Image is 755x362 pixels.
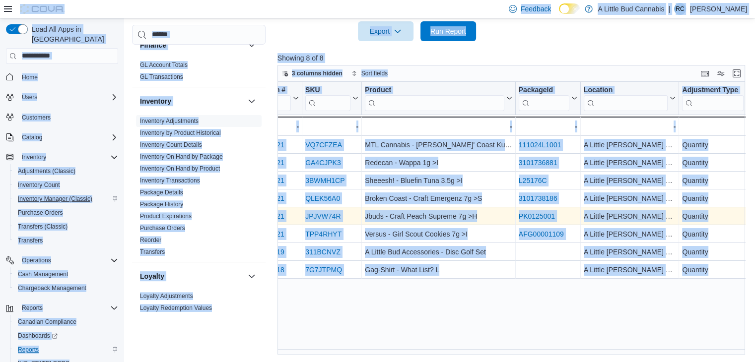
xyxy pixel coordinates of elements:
span: Transfers [14,235,118,246]
a: AD79LK-4121 [241,230,284,238]
span: Loyalty Adjustments [140,292,193,300]
span: Inventory Count Details [140,141,202,149]
button: SKU [305,85,358,111]
span: Customers [22,114,51,121]
span: Export [364,21,408,41]
span: Users [22,93,37,101]
a: Chargeback Management [14,282,90,294]
div: Quantity [682,139,752,151]
button: Loyalty [140,271,244,281]
span: Reports [18,302,118,314]
span: Cash Management [14,268,118,280]
a: Purchase Orders [14,207,67,219]
a: GL Transactions [140,73,183,80]
span: Purchase Orders [14,207,118,219]
div: - [365,121,512,132]
div: Quantity [682,246,752,258]
button: Inventory [18,151,50,163]
span: Transfers [140,248,165,256]
button: Reports [2,301,122,315]
p: [PERSON_NAME] [690,3,747,15]
div: Quantity [682,210,752,222]
a: Inventory Count Details [140,141,202,148]
button: Adjustments (Classic) [10,164,122,178]
span: Inventory [18,151,118,163]
button: Cash Management [10,267,122,281]
span: Feedback [521,4,551,14]
button: Inventory Count [10,178,122,192]
div: - [305,121,358,132]
div: Transaction Url [241,85,291,111]
a: 3101736881 [518,159,557,167]
a: AD79LK-4121 [241,159,284,167]
a: Dashboards [10,329,122,343]
a: PK0125001 [518,212,554,220]
a: 311BCNVZ [305,248,341,256]
p: A Little Bud Cannabis [598,3,664,15]
div: A Little [PERSON_NAME] Rock [584,139,676,151]
button: Inventory [2,150,122,164]
div: MTL Cannabis - [PERSON_NAME]' Coast Kush 3.5g >I [365,139,512,151]
a: GA4CJPK3 [305,159,341,167]
div: Product [365,85,504,95]
a: Reports [14,344,43,356]
button: Loyalty [246,270,258,282]
span: Operations [18,254,118,266]
span: Inventory On Hand by Package [140,153,223,161]
span: GL Transactions [140,73,183,81]
button: Display options [715,67,727,79]
span: Inventory Transactions [140,177,200,184]
span: Inventory by Product Historical [140,129,221,137]
button: PackageId [518,85,577,111]
div: Transaction # [241,85,291,95]
button: Transfers (Classic) [10,220,122,234]
button: Customers [2,110,122,124]
span: Canadian Compliance [18,318,76,326]
button: Operations [18,254,55,266]
a: Inventory Manager (Classic) [14,193,96,205]
h3: Inventory [140,96,171,106]
span: Inventory [22,153,46,161]
span: RC [676,3,684,15]
div: Location [584,85,668,95]
div: Quantity [682,228,752,240]
a: AD79LK-4118 [241,266,284,274]
a: 7G7JTPMQ [305,266,342,274]
span: Adjustments (Classic) [18,167,75,175]
span: Purchase Orders [140,224,185,232]
div: A Little [PERSON_NAME] Rock [584,246,676,258]
span: Home [22,73,38,81]
button: Users [2,90,122,104]
a: Inventory Adjustments [140,118,199,124]
span: Canadian Compliance [14,316,118,328]
span: Catalog [18,131,118,143]
span: Adjustments (Classic) [14,165,118,177]
p: | [668,3,670,15]
a: Transfers (Classic) [14,221,71,233]
div: Location [584,85,668,111]
a: VQ7CFZEA [305,141,342,149]
div: A Little Bud Accessories - Disc Golf Set [365,246,512,258]
button: Home [2,70,122,84]
a: QLEK56A0 [305,194,340,202]
a: AFG00001109 [518,230,563,238]
div: Adjustment Type [682,85,744,95]
h3: Loyalty [140,271,164,281]
a: Purchase Orders [140,225,185,232]
a: AD79LK-4121 [241,141,284,149]
a: Transfers [14,235,47,246]
a: Inventory On Hand by Package [140,153,223,160]
div: SKU URL [305,85,350,111]
button: Inventory [140,96,244,106]
button: Catalog [2,130,122,144]
button: Keyboard shortcuts [699,67,711,79]
div: Rakim Chappell-Knibbs [674,3,686,15]
a: Adjustments (Classic) [14,165,79,177]
span: Chargeback Management [18,284,86,292]
a: AD79LK-4121 [241,194,284,202]
a: JPJVW74R [305,212,341,220]
span: GL Account Totals [140,61,188,69]
span: Inventory On Hand by Product [140,165,220,173]
div: A Little [PERSON_NAME] Rock [584,157,676,169]
a: Inventory Transactions [140,177,200,184]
